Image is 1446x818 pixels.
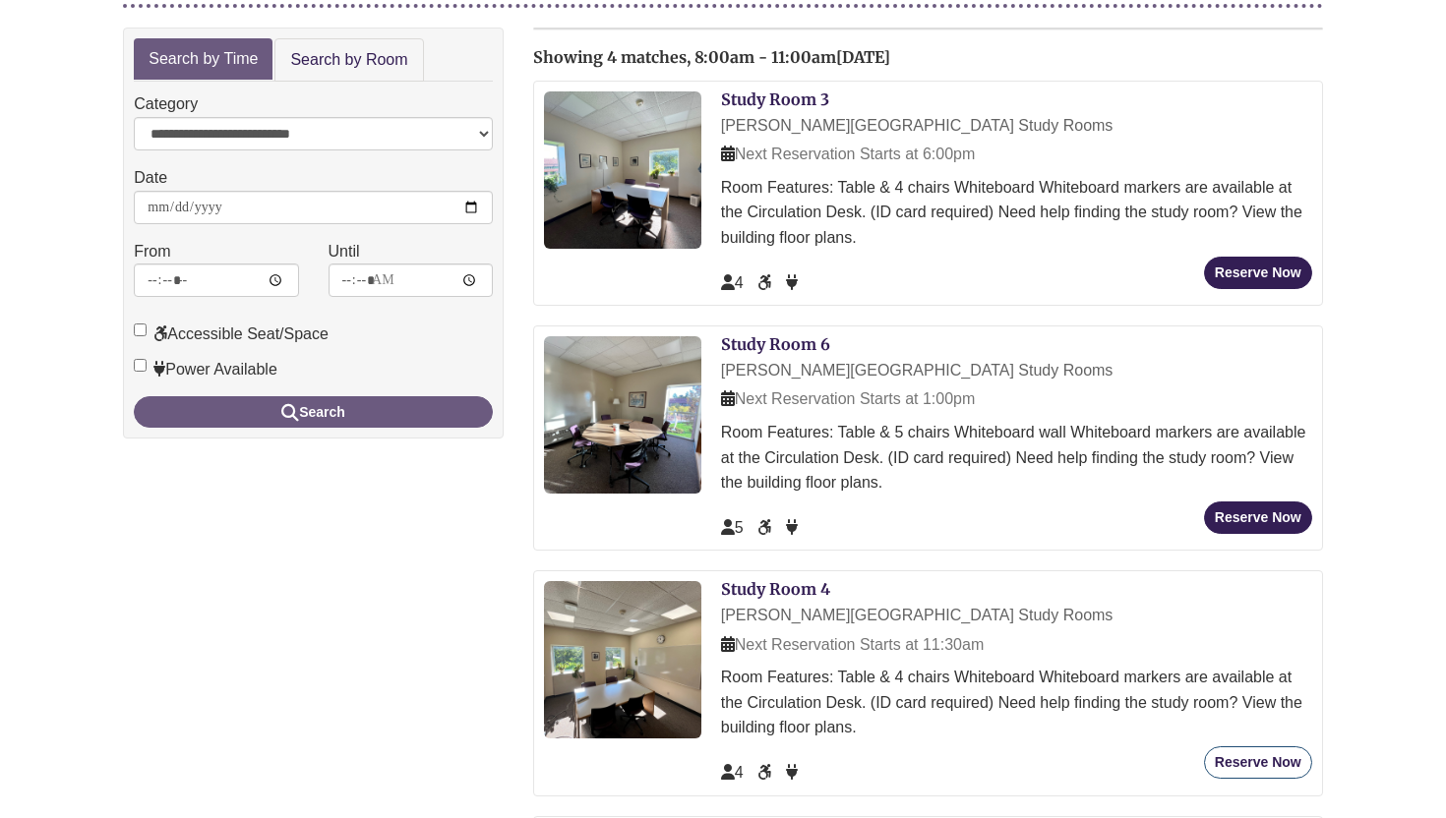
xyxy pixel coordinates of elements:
[721,146,976,162] span: Next Reservation Starts at 6:00pm
[687,47,890,67] span: , 8:00am - 11:00am[DATE]
[134,357,277,382] label: Power Available
[1204,501,1312,534] button: Reserve Now
[721,89,829,109] a: Study Room 3
[721,390,976,407] span: Next Reservation Starts at 1:00pm
[134,91,198,117] label: Category
[721,358,1312,383] div: [PERSON_NAME][GEOGRAPHIC_DATA] Study Rooms
[134,38,272,81] a: Search by Time
[786,764,798,781] span: Power Available
[329,239,360,264] label: Until
[544,91,701,249] img: Study Room 3
[721,579,830,599] a: Study Room 4
[1204,746,1312,779] button: Reserve Now
[134,165,167,191] label: Date
[757,274,775,291] span: Accessible Seat/Space
[786,519,798,536] span: Power Available
[757,519,775,536] span: Accessible Seat/Space
[721,764,744,781] span: The capacity of this space
[721,603,1312,628] div: [PERSON_NAME][GEOGRAPHIC_DATA] Study Rooms
[721,519,744,536] span: The capacity of this space
[786,274,798,291] span: Power Available
[134,321,329,347] label: Accessible Seat/Space
[544,336,701,494] img: Study Room 6
[134,396,493,428] button: Search
[274,38,423,83] a: Search by Room
[544,581,701,738] img: Study Room 4
[721,665,1312,740] div: Room Features: Table & 4 chairs Whiteboard Whiteboard markers are available at the Circulation De...
[1204,257,1312,289] button: Reserve Now
[134,239,170,264] label: From
[721,113,1312,139] div: [PERSON_NAME][GEOGRAPHIC_DATA] Study Rooms
[721,636,984,653] span: Next Reservation Starts at 11:30am
[533,49,1323,67] h2: Showing 4 matches
[721,175,1312,251] div: Room Features: Table & 4 chairs Whiteboard Whiteboard markers are available at the Circulation De...
[721,334,830,354] a: Study Room 6
[721,420,1312,496] div: Room Features: Table & 5 chairs Whiteboard wall Whiteboard markers are available at the Circulati...
[757,764,775,781] span: Accessible Seat/Space
[721,274,744,291] span: The capacity of this space
[134,359,147,372] input: Power Available
[134,323,147,336] input: Accessible Seat/Space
